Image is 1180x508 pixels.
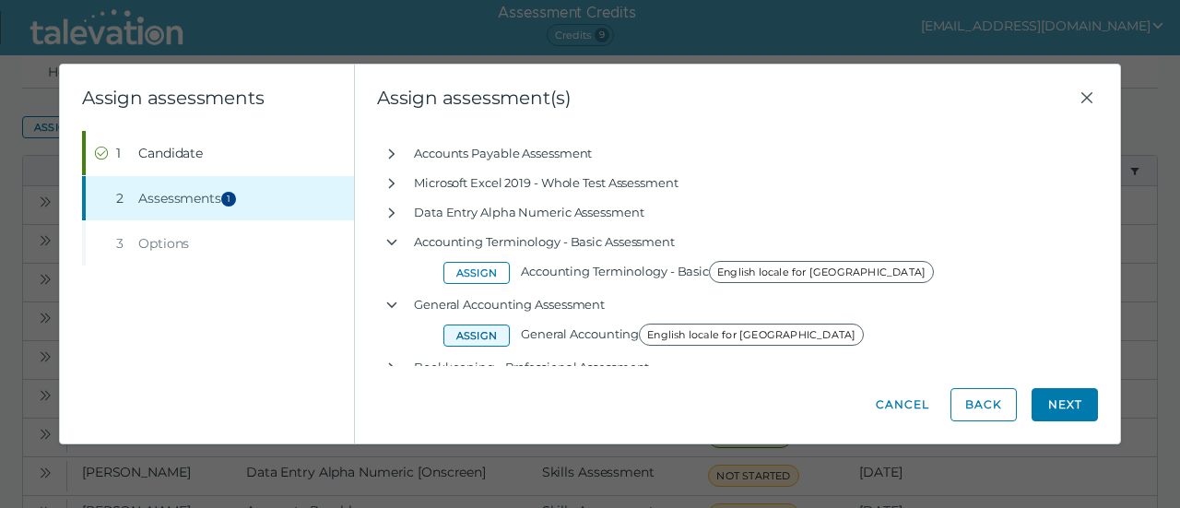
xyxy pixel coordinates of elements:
span: Candidate [138,144,203,162]
span: Assessments [138,189,242,207]
span: 1 [221,192,236,207]
button: 2Assessments1 [86,176,354,220]
button: Next [1032,388,1098,421]
span: Accounting Terminology - Basic [521,264,939,278]
div: Accounts Payable Assessment [407,138,1098,168]
cds-icon: Completed [94,146,109,160]
span: English locale for [GEOGRAPHIC_DATA] [709,261,934,283]
span: General Accounting [521,326,869,341]
button: Assign [443,325,510,347]
button: Completed [86,131,354,175]
clr-wizard-title: Assign assessments [82,87,264,109]
div: Microsoft Excel 2019 - Whole Test Assessment [407,168,1098,197]
button: Back [950,388,1017,421]
button: Assign [443,262,510,284]
button: Cancel [869,388,936,421]
div: General Accounting Assessment [407,289,1098,319]
div: Data Entry Alpha Numeric Assessment [407,197,1098,227]
span: English locale for [GEOGRAPHIC_DATA] [639,324,864,346]
span: Assign assessment(s) [377,87,1076,109]
div: 2 [116,189,131,207]
div: Accounting Terminology - Basic Assessment [407,227,1098,256]
div: 1 [116,144,131,162]
div: Bookkeeping - Professional Assessment [407,352,1098,382]
nav: Wizard steps [82,131,354,266]
button: Close [1076,87,1098,109]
